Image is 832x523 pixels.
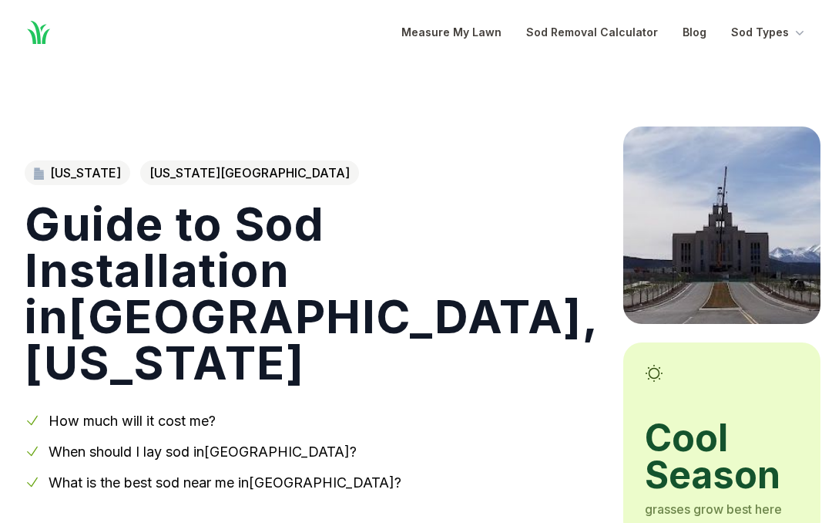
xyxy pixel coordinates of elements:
span: cool season [645,420,799,494]
a: Sod Removal Calculator [526,23,658,42]
a: Measure My Lawn [401,23,502,42]
a: Blog [683,23,706,42]
a: When should I lay sod in[GEOGRAPHIC_DATA]? [49,444,357,460]
img: Utah state outline [34,167,44,180]
a: How much will it cost me? [49,413,216,429]
img: A picture of Saratoga Springs [623,127,820,324]
h1: Guide to Sod Installation in [GEOGRAPHIC_DATA] , [US_STATE] [25,201,599,386]
span: [US_STATE][GEOGRAPHIC_DATA] [140,160,359,185]
button: Sod Types [731,23,807,42]
span: grasses grow best here [645,501,782,517]
a: What is the best sod near me in[GEOGRAPHIC_DATA]? [49,474,401,491]
a: [US_STATE] [25,160,130,185]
